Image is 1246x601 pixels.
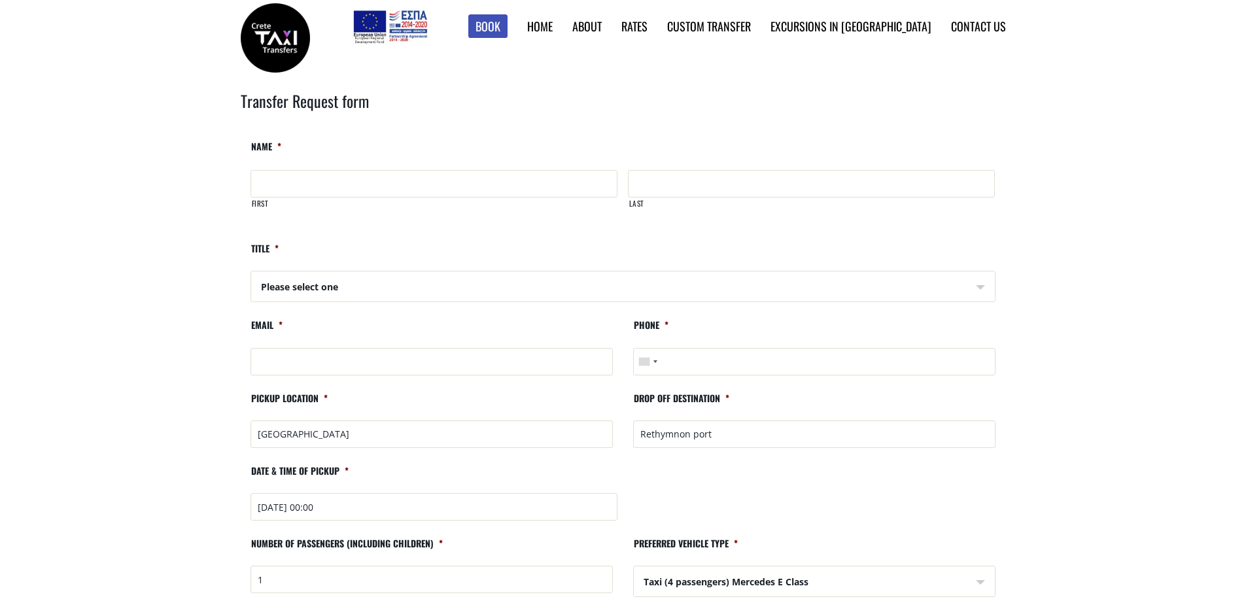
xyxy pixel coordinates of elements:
label: Preferred vehicle type [633,538,738,560]
label: Email [251,319,283,342]
label: First [251,198,617,220]
a: Home [527,18,553,35]
button: Selected country [634,349,661,375]
label: Phone [633,319,668,342]
h2: Transfer Request form [241,90,1006,130]
a: Book [468,14,508,39]
a: Contact us [951,18,1006,35]
img: Crete Taxi Transfers | Crete Taxi Transfers search results | Crete Taxi Transfers [241,3,310,73]
a: Custom Transfer [667,18,751,35]
label: Last [629,198,995,220]
label: Pickup location [251,392,328,415]
label: Date & time of pickup [251,465,349,488]
a: Crete Taxi Transfers | Crete Taxi Transfers search results | Crete Taxi Transfers [241,29,310,43]
label: Name [251,141,281,163]
a: About [572,18,602,35]
span: Please select one [251,271,995,303]
img: e-bannersEUERDF180X90.jpg [351,7,429,46]
a: Rates [621,18,648,35]
a: Excursions in [GEOGRAPHIC_DATA] [770,18,931,35]
label: Drop off destination [633,392,729,415]
label: Title [251,243,279,266]
span: Taxi (4 passengers) Mercedes E Class [634,566,995,598]
label: Number of passengers (including children) [251,538,443,560]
